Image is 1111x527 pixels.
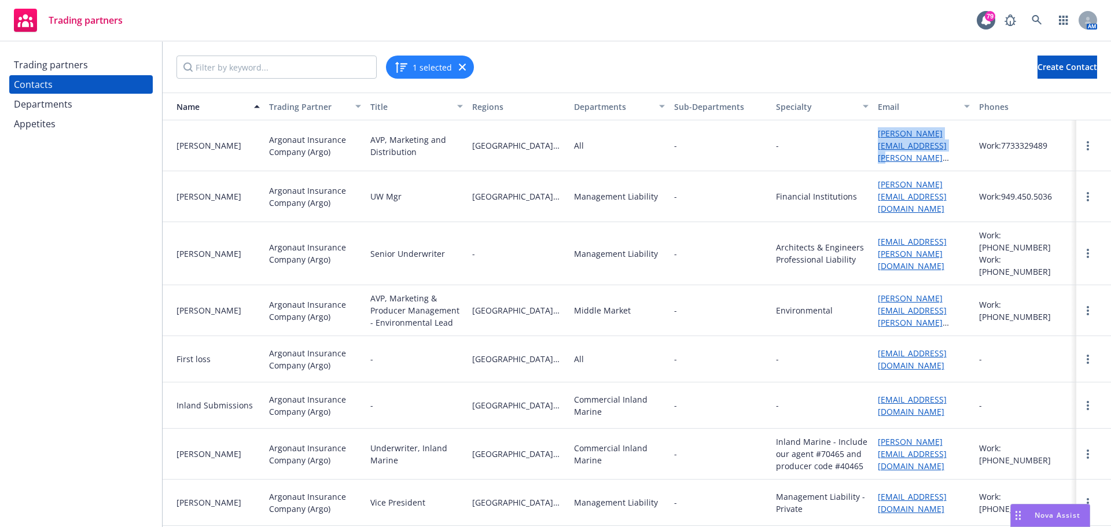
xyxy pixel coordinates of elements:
div: [PERSON_NAME] [176,496,260,508]
button: Name [163,93,264,120]
div: Vice President [370,496,425,508]
div: [PERSON_NAME] [176,248,260,260]
span: [GEOGRAPHIC_DATA][US_STATE] [472,496,565,508]
div: [PERSON_NAME] [176,448,260,460]
a: Appetites [9,115,153,133]
a: more [1081,447,1095,461]
div: Work: [PHONE_NUMBER] [979,229,1072,253]
div: Argonaut Insurance Company (Argo) [269,298,362,323]
a: more [1081,190,1095,204]
div: Management Liability [574,496,658,508]
div: All [574,353,584,365]
div: Underwriter, Inland Marine [370,442,463,466]
a: [PERSON_NAME][EMAIL_ADDRESS][PERSON_NAME][DOMAIN_NAME] [878,128,947,175]
div: Inland Submissions [176,399,260,411]
div: [PERSON_NAME] [176,139,260,152]
div: First loss [176,353,260,365]
div: Senior Underwriter [370,248,445,260]
span: [GEOGRAPHIC_DATA][US_STATE] [472,304,565,316]
div: Commercial Inland Marine [574,393,665,418]
div: Regions [472,101,565,113]
button: Departments [569,93,669,120]
div: Work: [PHONE_NUMBER] [979,442,1072,466]
a: more [1081,496,1095,510]
div: AVP, Marketing and Distribution [370,134,463,158]
button: Email [873,93,975,120]
div: Argonaut Insurance Company (Argo) [269,347,362,371]
span: - [674,496,677,508]
span: - [674,399,677,411]
span: - [674,448,677,460]
div: Title [370,101,450,113]
span: - [674,353,767,365]
a: Report a Bug [999,9,1022,32]
div: - [776,139,779,152]
div: Email [878,101,958,113]
button: Regions [468,93,569,120]
div: Name [167,101,247,113]
span: [GEOGRAPHIC_DATA][US_STATE] [472,139,565,152]
span: - [674,139,767,152]
div: Management Liability [574,190,658,202]
a: Trading partners [9,56,153,74]
a: [PERSON_NAME][EMAIL_ADDRESS][DOMAIN_NAME] [878,179,947,214]
div: Departments [14,95,72,113]
button: Nova Assist [1010,504,1090,527]
div: Argonaut Insurance Company (Argo) [269,393,362,418]
a: [PERSON_NAME][EMAIL_ADDRESS][PERSON_NAME][DOMAIN_NAME] [878,293,947,340]
div: Financial Institutions [776,190,857,202]
input: Filter by keyword... [176,56,377,79]
div: Argonaut Insurance Company (Argo) [269,185,362,209]
a: Contacts [9,75,153,94]
a: more [1081,139,1095,153]
span: - [674,190,677,202]
div: Sub-Departments [674,101,767,113]
button: Title [366,93,468,120]
div: Specialty [776,101,856,113]
div: Management Liability [574,248,658,260]
div: - [776,399,779,411]
button: 1 selected [394,60,452,74]
span: - [472,248,565,260]
div: Work: 949.450.5036 [979,190,1072,202]
a: Trading partners [9,4,127,36]
a: [EMAIL_ADDRESS][DOMAIN_NAME] [878,491,947,514]
div: Management Liability - Private [776,491,869,515]
a: Search [1025,9,1049,32]
div: Contacts [14,75,53,94]
div: AVP, Marketing & Producer Management - Environmental Lead [370,292,463,329]
div: [PERSON_NAME] [176,190,260,202]
span: - [674,304,677,316]
div: Work: [PHONE_NUMBER] [979,253,1072,278]
div: Architects & Engineers Professional Liability [776,241,869,266]
a: [EMAIL_ADDRESS][DOMAIN_NAME] [878,394,947,417]
div: Environmental [776,304,833,316]
a: more [1081,352,1095,366]
div: - [979,353,982,365]
button: Specialty [771,93,873,120]
div: Phones [979,101,1072,113]
div: Argonaut Insurance Company (Argo) [269,442,362,466]
div: All [574,139,584,152]
div: 79 [985,11,995,21]
span: Create Contact [1038,61,1097,72]
a: more [1081,304,1095,318]
div: Argonaut Insurance Company (Argo) [269,241,362,266]
div: Work: 7733329489 [979,139,1072,152]
a: more [1081,399,1095,412]
div: - [370,353,373,365]
span: Nova Assist [1035,510,1080,520]
a: more [1081,246,1095,260]
a: [PERSON_NAME][EMAIL_ADDRESS][DOMAIN_NAME] [878,436,947,471]
span: [GEOGRAPHIC_DATA][US_STATE] [472,448,565,460]
div: UW Mgr [370,190,402,202]
span: - [674,248,677,260]
span: [GEOGRAPHIC_DATA][US_STATE] [472,190,565,202]
div: Work: [PHONE_NUMBER] [979,298,1072,323]
button: Phones [974,93,1076,120]
div: - [776,353,779,365]
div: - [979,399,982,411]
div: Trading partners [14,56,88,74]
a: [EMAIL_ADDRESS][DOMAIN_NAME] [878,348,947,371]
